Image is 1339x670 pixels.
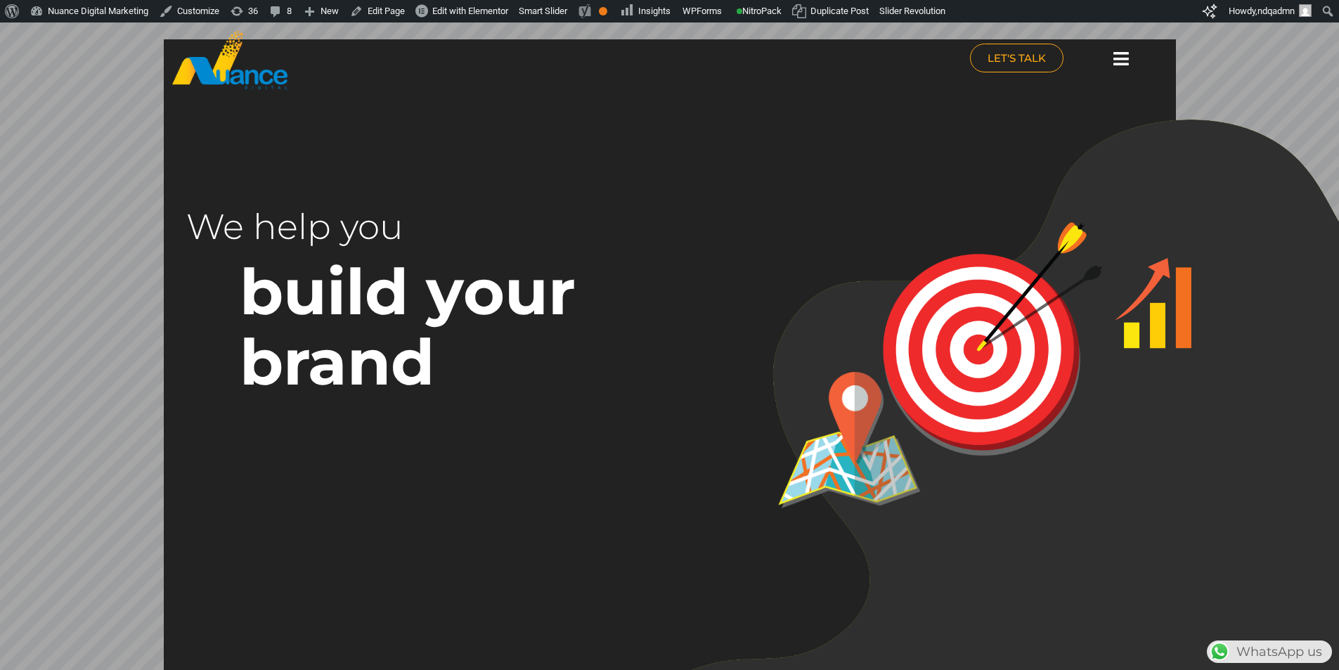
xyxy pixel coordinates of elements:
[171,30,289,91] img: nuance-qatar_logo
[1207,644,1332,659] a: WhatsAppWhatsApp us
[240,257,794,397] rs-layer: build your brand
[432,6,508,16] span: Edit with Elementor
[879,6,945,16] span: Slider Revolution
[988,53,1046,63] span: LET'S TALK
[186,192,624,262] rs-layer: We help you
[970,44,1063,72] a: LET'S TALK
[599,7,607,15] div: OK
[171,30,663,91] a: nuance-qatar_logo
[1257,6,1295,16] span: ndqadmn
[1207,640,1332,663] div: WhatsApp us
[1208,640,1231,663] img: WhatsApp
[638,6,671,16] span: Insights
